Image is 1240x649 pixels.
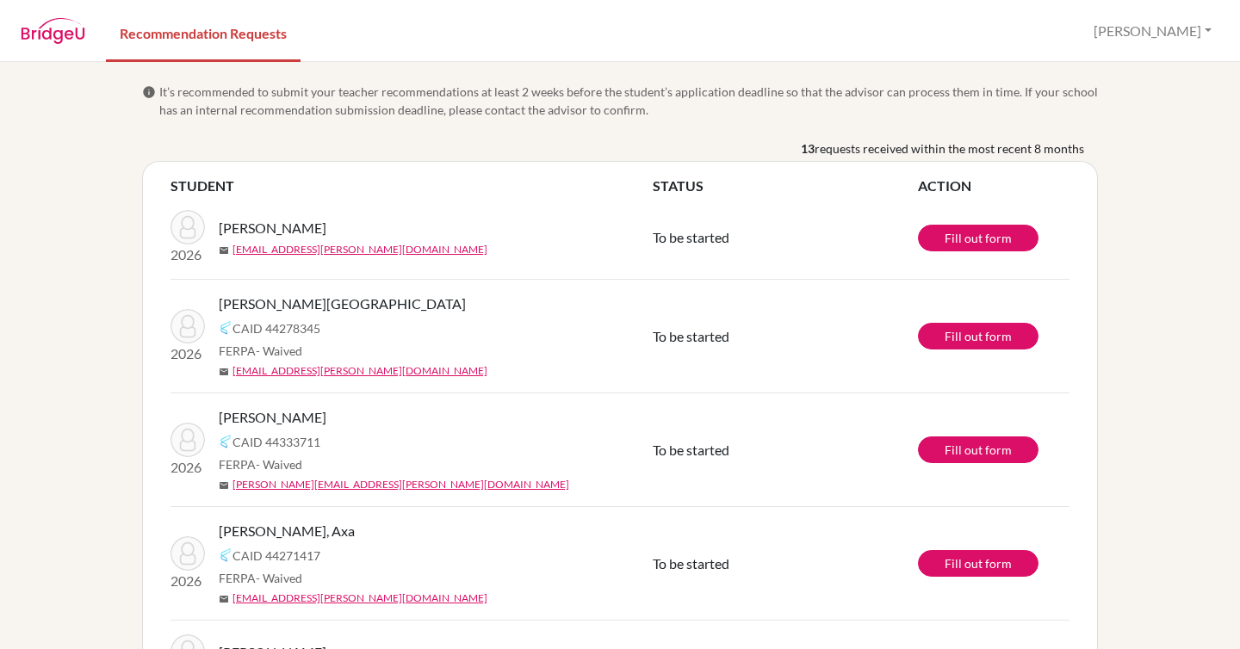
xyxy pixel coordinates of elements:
th: STATUS [653,176,918,196]
a: Fill out form [918,323,1038,349]
p: 2026 [170,244,205,265]
a: Fill out form [918,436,1038,463]
span: To be started [653,555,729,572]
a: [EMAIL_ADDRESS][PERSON_NAME][DOMAIN_NAME] [232,363,487,379]
a: Fill out form [918,550,1038,577]
span: CAID 44271417 [232,547,320,565]
span: [PERSON_NAME] [219,218,326,238]
img: Torres, Arianna [170,210,205,244]
p: 2026 [170,457,205,478]
span: - Waived [256,457,302,472]
button: [PERSON_NAME] [1086,15,1219,47]
a: Fill out form [918,225,1038,251]
span: CAID 44333711 [232,433,320,451]
span: info [142,85,156,99]
span: [PERSON_NAME] [219,407,326,428]
a: [EMAIL_ADDRESS][PERSON_NAME][DOMAIN_NAME] [232,242,487,257]
span: FERPA [219,455,302,473]
span: CAID 44278345 [232,319,320,337]
span: - Waived [256,571,302,585]
span: To be started [653,442,729,458]
span: mail [219,594,229,604]
p: 2026 [170,571,205,591]
span: [PERSON_NAME], Axa [219,521,355,541]
th: ACTION [918,176,1069,196]
img: Cáceres, Ana [170,423,205,457]
th: STUDENT [170,176,653,196]
img: Common App logo [219,548,232,562]
a: [EMAIL_ADDRESS][PERSON_NAME][DOMAIN_NAME] [232,590,487,606]
span: To be started [653,328,729,344]
p: 2026 [170,343,205,364]
img: Common App logo [219,435,232,448]
span: FERPA [219,342,302,360]
img: Common App logo [219,321,232,335]
img: Aguilar, Viena [170,309,205,343]
span: FERPA [219,569,302,587]
b: 13 [801,139,815,158]
span: - Waived [256,343,302,358]
span: mail [219,245,229,256]
span: mail [219,367,229,377]
a: Recommendation Requests [106,3,301,62]
img: Matute, Axa [170,536,205,571]
span: requests received within the most recent 8 months [815,139,1084,158]
span: mail [219,480,229,491]
span: To be started [653,229,729,245]
span: It’s recommended to submit your teacher recommendations at least 2 weeks before the student’s app... [159,83,1098,119]
img: BridgeU logo [21,18,85,44]
span: [PERSON_NAME][GEOGRAPHIC_DATA] [219,294,466,314]
a: [PERSON_NAME][EMAIL_ADDRESS][PERSON_NAME][DOMAIN_NAME] [232,477,569,492]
